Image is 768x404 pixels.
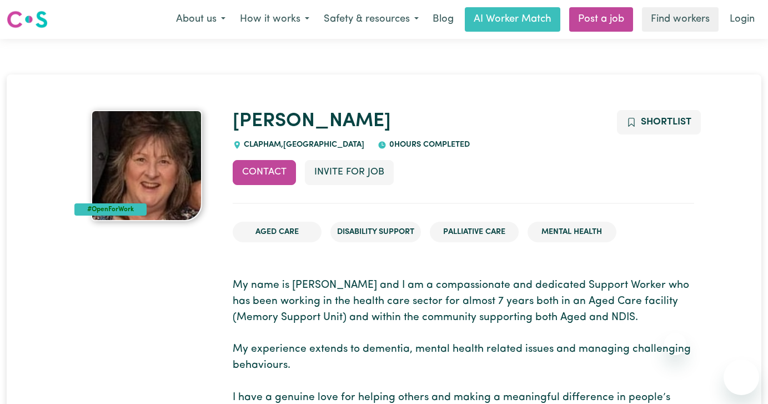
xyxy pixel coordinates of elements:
[724,360,759,395] iframe: Button to launch messaging window
[233,8,317,31] button: How it works
[91,110,202,221] img: Tracey
[317,8,426,31] button: Safety & resources
[74,203,147,216] div: #OpenForWork
[430,222,519,243] li: Palliative care
[233,160,296,184] button: Contact
[74,110,219,221] a: Tracey 's profile picture'#OpenForWork
[330,222,421,243] li: Disability Support
[641,117,691,127] span: Shortlist
[242,141,365,149] span: CLAPHAM , [GEOGRAPHIC_DATA]
[233,222,322,243] li: Aged Care
[169,8,233,31] button: About us
[233,112,391,131] a: [PERSON_NAME]
[528,222,616,243] li: Mental Health
[723,7,761,32] a: Login
[465,7,560,32] a: AI Worker Match
[305,160,394,184] button: Invite for Job
[7,9,48,29] img: Careseekers logo
[664,333,686,355] iframe: Close message
[569,7,633,32] a: Post a job
[386,141,470,149] span: 0 hours completed
[642,7,719,32] a: Find workers
[426,7,460,32] a: Blog
[617,110,701,134] button: Add to shortlist
[7,7,48,32] a: Careseekers logo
